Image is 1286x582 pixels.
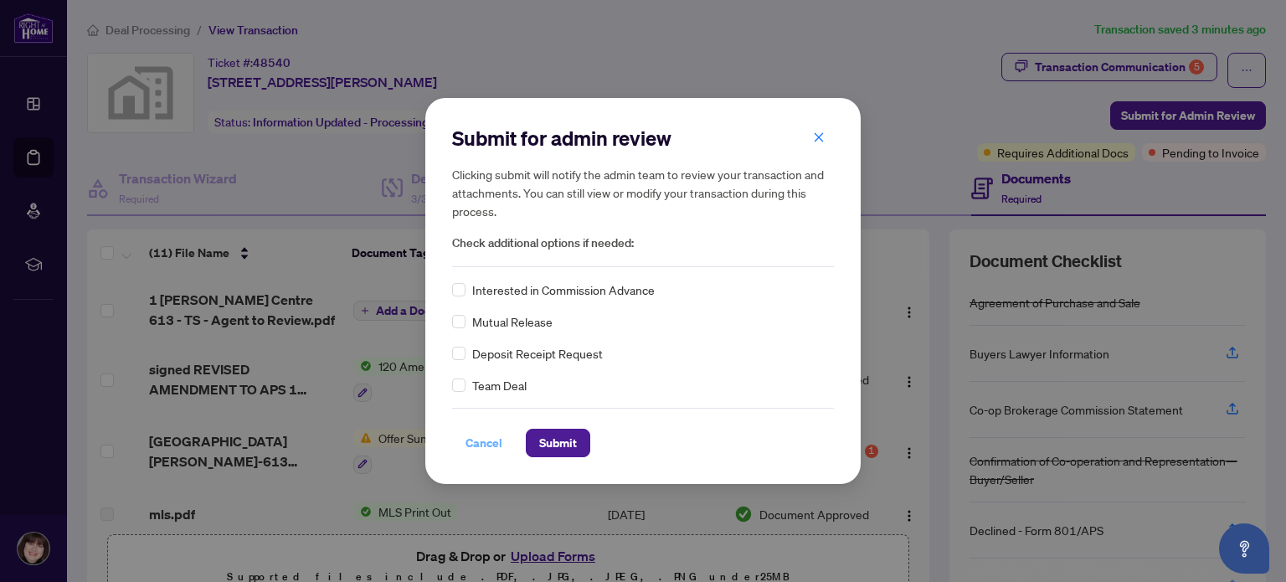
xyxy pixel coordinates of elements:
h2: Submit for admin review [452,125,834,152]
span: Team Deal [472,376,527,394]
span: Cancel [466,430,502,456]
span: Interested in Commission Advance [472,281,655,299]
span: Check additional options if needed: [452,234,834,253]
h5: Clicking submit will notify the admin team to review your transaction and attachments. You can st... [452,165,834,220]
span: Deposit Receipt Request [472,344,603,363]
button: Cancel [452,429,516,457]
span: close [813,131,825,143]
button: Open asap [1219,523,1269,574]
button: Submit [526,429,590,457]
span: Submit [539,430,577,456]
span: Mutual Release [472,312,553,331]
